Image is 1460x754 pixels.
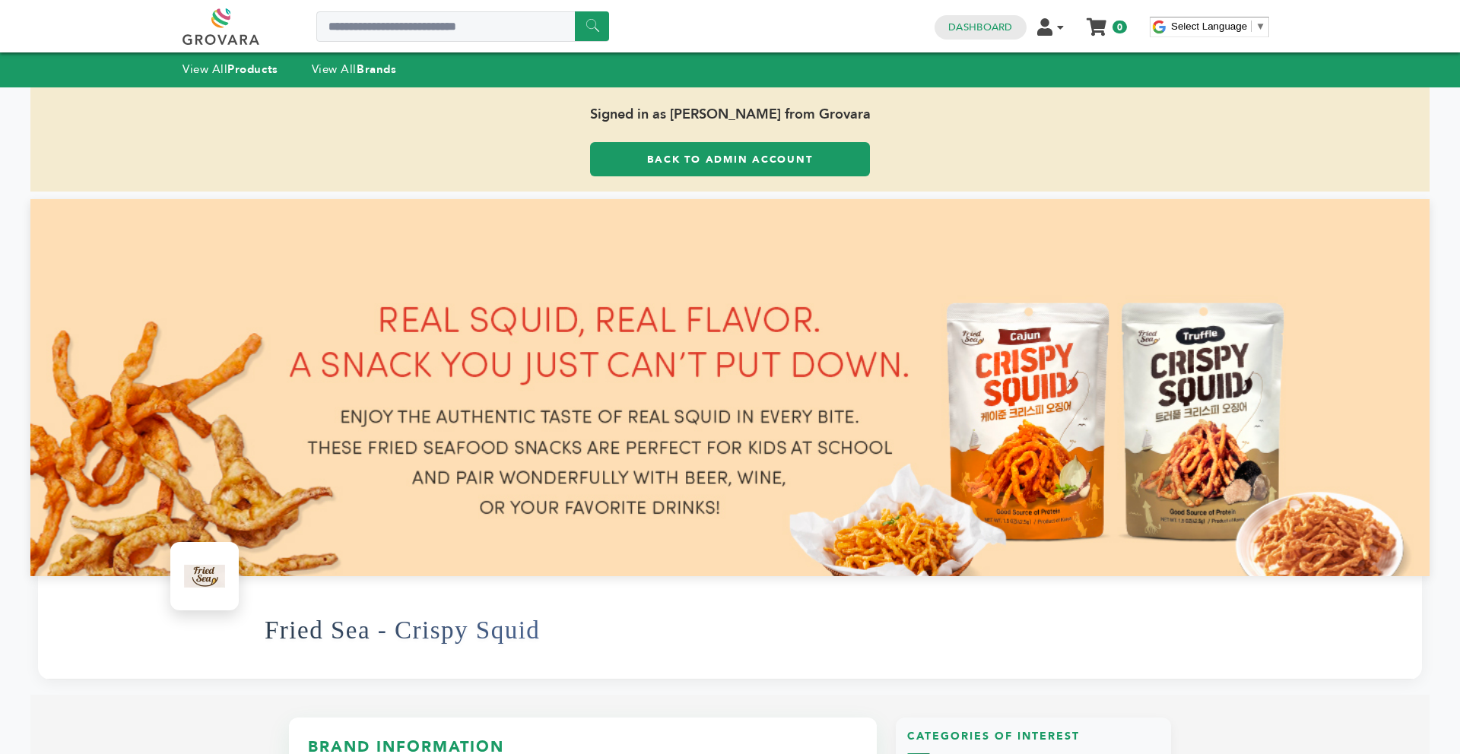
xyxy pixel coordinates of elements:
[1171,21,1265,32] a: Select Language​
[182,62,278,77] a: View AllProducts
[1088,14,1106,30] a: My Cart
[357,62,396,77] strong: Brands
[1171,21,1247,32] span: Select Language
[30,87,1430,142] span: Signed in as [PERSON_NAME] from Grovara
[316,11,609,42] input: Search a product or brand...
[1251,21,1252,32] span: ​
[1255,21,1265,32] span: ▼
[948,21,1012,34] a: Dashboard
[312,62,397,77] a: View AllBrands
[227,62,278,77] strong: Products
[265,593,540,667] h1: Fried Sea - Crispy Squid
[174,546,235,607] img: Fried Sea - Crispy Squid Logo
[1112,21,1127,33] span: 0
[590,142,870,176] a: Back to Admin Account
